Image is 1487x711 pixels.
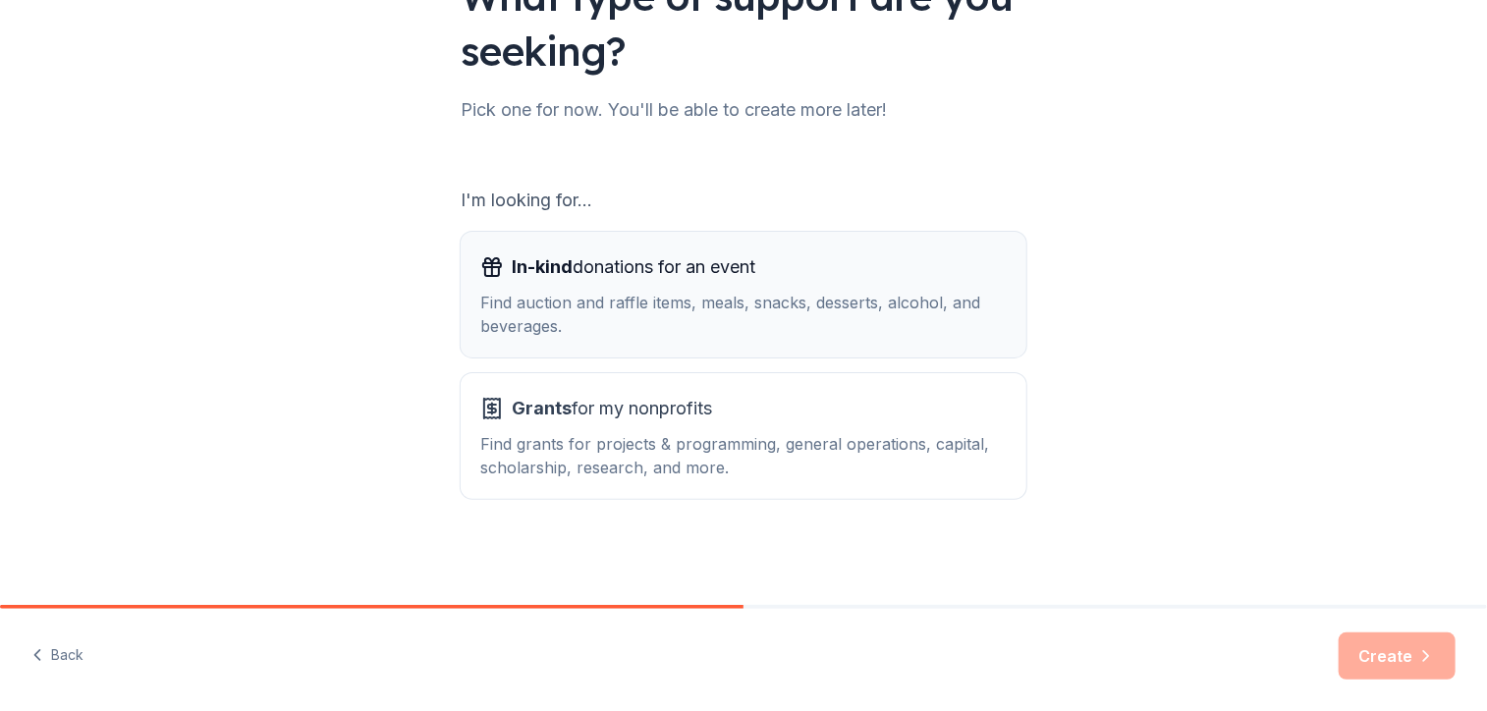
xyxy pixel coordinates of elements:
button: Grantsfor my nonprofitsFind grants for projects & programming, general operations, capital, schol... [461,373,1026,499]
div: I'm looking for... [461,185,1026,216]
span: for my nonprofits [512,393,712,424]
button: Back [31,635,83,677]
div: Find grants for projects & programming, general operations, capital, scholarship, research, and m... [480,432,1007,479]
span: Grants [512,398,572,418]
span: In-kind [512,256,573,277]
button: In-kinddonations for an eventFind auction and raffle items, meals, snacks, desserts, alcohol, and... [461,232,1026,357]
div: Find auction and raffle items, meals, snacks, desserts, alcohol, and beverages. [480,291,1007,338]
div: Pick one for now. You'll be able to create more later! [461,94,1026,126]
span: donations for an event [512,251,755,283]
